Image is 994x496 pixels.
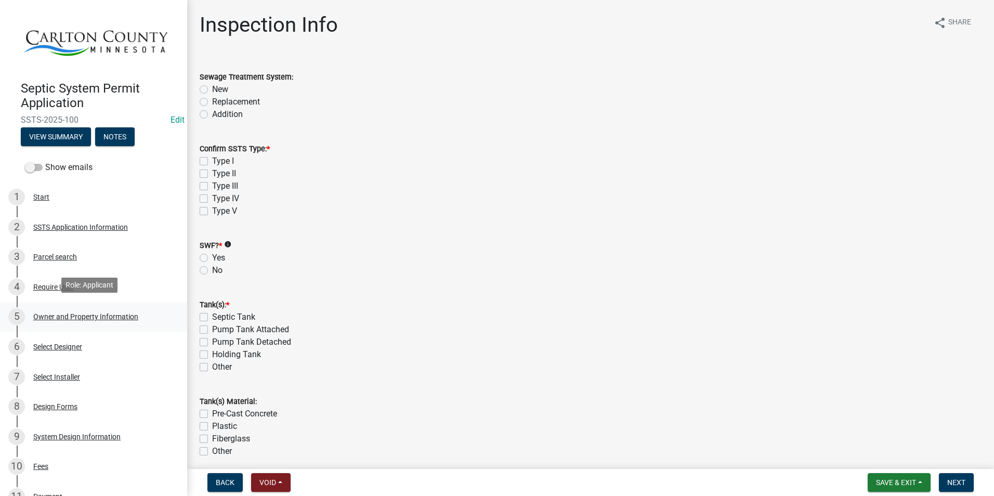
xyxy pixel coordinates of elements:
[8,279,25,295] div: 4
[200,398,257,406] label: Tank(s) Material:
[212,311,255,323] label: Septic Tank
[8,369,25,385] div: 7
[33,343,82,350] div: Select Designer
[21,81,179,111] h4: Septic System Permit Application
[212,264,223,277] label: No
[8,249,25,265] div: 3
[212,108,243,121] label: Addition
[33,193,49,201] div: Start
[61,278,117,293] div: Role: Applicant
[212,348,261,361] label: Holding Tank
[212,167,236,180] label: Type II
[8,428,25,445] div: 9
[876,478,916,487] span: Save & Exit
[21,127,91,146] button: View Summary
[171,115,185,125] a: Edit
[8,308,25,325] div: 5
[947,478,965,487] span: Next
[8,398,25,415] div: 8
[33,283,74,291] div: Require User
[200,146,270,153] label: Confirm SSTS Type:
[171,115,185,125] wm-modal-confirm: Edit Application Number
[212,155,234,167] label: Type I
[212,445,232,458] label: Other
[33,403,77,410] div: Design Forms
[212,83,228,96] label: New
[21,133,91,141] wm-modal-confirm: Summary
[925,12,979,33] button: shareShare
[200,12,338,37] h1: Inspection Info
[934,17,946,29] i: share
[212,252,225,264] label: Yes
[33,224,128,231] div: SSTS Application Information
[8,458,25,475] div: 10
[868,473,931,492] button: Save & Exit
[216,478,234,487] span: Back
[33,373,80,381] div: Select Installer
[251,473,291,492] button: Void
[212,408,277,420] label: Pre-Cast Concrete
[207,473,243,492] button: Back
[21,11,171,70] img: Carlton County, Minnesota
[33,253,77,260] div: Parcel search
[212,420,237,433] label: Plastic
[212,192,239,205] label: Type IV
[212,361,232,373] label: Other
[95,133,135,141] wm-modal-confirm: Notes
[939,473,974,492] button: Next
[212,433,250,445] label: Fiberglass
[212,180,238,192] label: Type III
[212,205,237,217] label: Type V
[212,336,291,348] label: Pump Tank Detached
[200,302,229,309] label: Tank(s):
[212,323,289,336] label: Pump Tank Attached
[33,463,48,470] div: Fees
[8,189,25,205] div: 1
[224,241,231,248] i: info
[21,115,166,125] span: SSTS-2025-100
[200,242,222,250] label: SWF?
[95,127,135,146] button: Notes
[8,338,25,355] div: 6
[8,219,25,236] div: 2
[259,478,276,487] span: Void
[948,17,971,29] span: Share
[212,96,260,108] label: Replacement
[200,74,293,81] label: Sewage Treatment System:
[25,161,93,174] label: Show emails
[33,433,121,440] div: System Design Information
[33,313,138,320] div: Owner and Property Information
